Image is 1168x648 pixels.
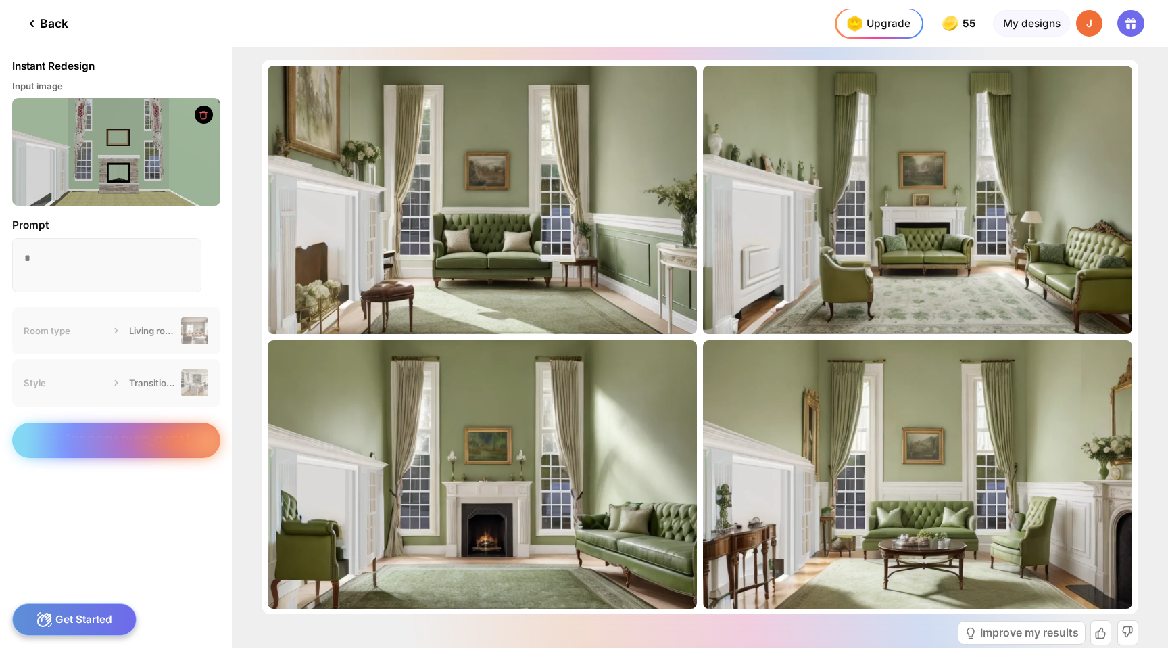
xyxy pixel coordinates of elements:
div: Input image [12,80,220,93]
div: Upgrade [842,11,910,35]
span: 55 [963,18,979,30]
div: Improve my results [980,628,1079,639]
div: Back [24,16,68,32]
div: J [1076,10,1103,37]
div: Get Started [12,603,137,636]
div: My designs [993,10,1069,37]
div: Prompt [12,217,220,233]
div: Instant Redesign [12,60,95,73]
img: upgrade-nav-btn-icon.gif [842,11,866,35]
